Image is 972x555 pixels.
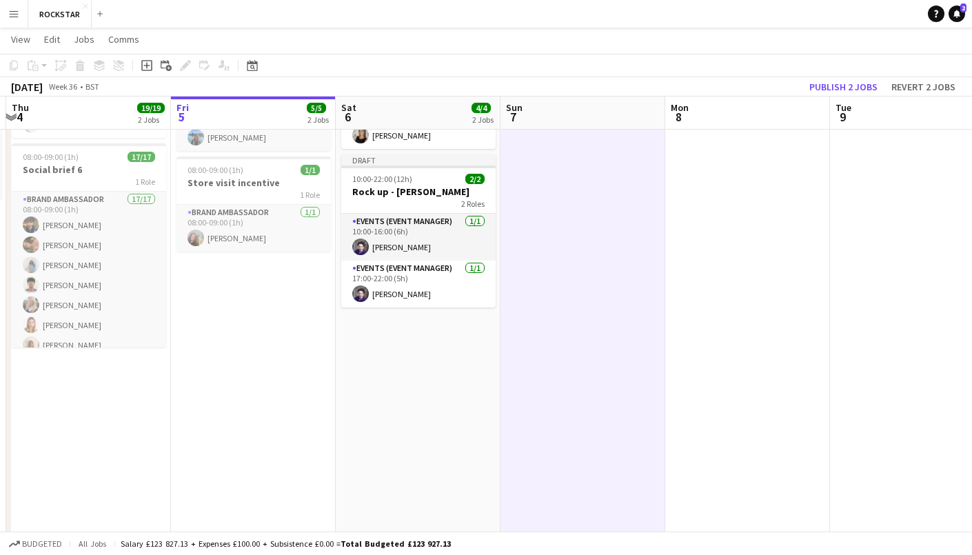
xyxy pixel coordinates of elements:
span: 1 Role [135,176,155,187]
div: 2 Jobs [307,114,329,125]
h3: Rock up - [PERSON_NAME] [341,185,496,198]
button: Publish 2 jobs [804,78,883,96]
span: Thu [12,101,29,114]
div: 2 Jobs [472,114,494,125]
app-card-role: Events (Event Manager)1/117:00-22:00 (5h)[PERSON_NAME] [341,261,496,307]
span: 4 [10,109,29,125]
span: 8 [669,109,689,125]
a: 2 [949,6,965,22]
div: BST [85,81,99,92]
button: Revert 2 jobs [886,78,961,96]
div: Salary £123 827.13 + Expenses £100.00 + Subsistence £0.00 = [121,538,451,549]
span: 1 Role [300,190,320,200]
span: 2/2 [465,174,485,184]
span: Total Budgeted £123 927.13 [341,538,451,549]
span: 6 [339,109,356,125]
span: 17/17 [128,152,155,162]
span: 1/1 [301,165,320,175]
span: 2 Roles [461,199,485,209]
span: 4/4 [472,103,491,113]
div: [DATE] [11,80,43,94]
div: Draft [341,154,496,165]
span: Mon [671,101,689,114]
span: View [11,33,30,46]
span: 08:00-09:00 (1h) [188,165,243,175]
span: 10:00-22:00 (12h) [352,174,412,184]
h3: Store visit incentive [176,176,331,189]
span: Fri [176,101,189,114]
span: Comms [108,33,139,46]
h3: Social brief 6 [12,163,166,176]
span: Jobs [74,33,94,46]
button: Budgeted [7,536,64,552]
button: ROCKSTAR [28,1,92,28]
span: 9 [833,109,851,125]
a: View [6,30,36,48]
span: 5 [174,109,189,125]
span: Budgeted [22,539,62,549]
app-card-role: Events (Event Manager)1/110:00-16:00 (6h)[PERSON_NAME] [341,214,496,261]
app-job-card: 08:00-09:00 (1h)17/17Social brief 61 RoleBrand Ambassador17/1708:00-09:00 (1h)[PERSON_NAME][PERSO... [12,143,166,347]
span: Sun [506,101,523,114]
span: All jobs [76,538,109,549]
span: 7 [504,109,523,125]
app-job-card: 08:00-09:00 (1h)1/1Store visit incentive1 RoleBrand Ambassador1/108:00-09:00 (1h)[PERSON_NAME] [176,157,331,252]
span: Tue [836,101,851,114]
app-job-card: Draft10:00-22:00 (12h)2/2Rock up - [PERSON_NAME]2 RolesEvents (Event Manager)1/110:00-16:00 (6h)[... [341,154,496,307]
span: 5/5 [307,103,326,113]
span: Edit [44,33,60,46]
app-card-role: Brand Ambassador1/108:00-09:00 (1h)[PERSON_NAME] [176,205,331,252]
span: 19/19 [137,103,165,113]
span: 08:00-09:00 (1h) [23,152,79,162]
span: 2 [960,3,966,12]
span: Sat [341,101,356,114]
div: 2 Jobs [138,114,164,125]
a: Comms [103,30,145,48]
a: Jobs [68,30,100,48]
a: Edit [39,30,65,48]
span: Week 36 [45,81,80,92]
